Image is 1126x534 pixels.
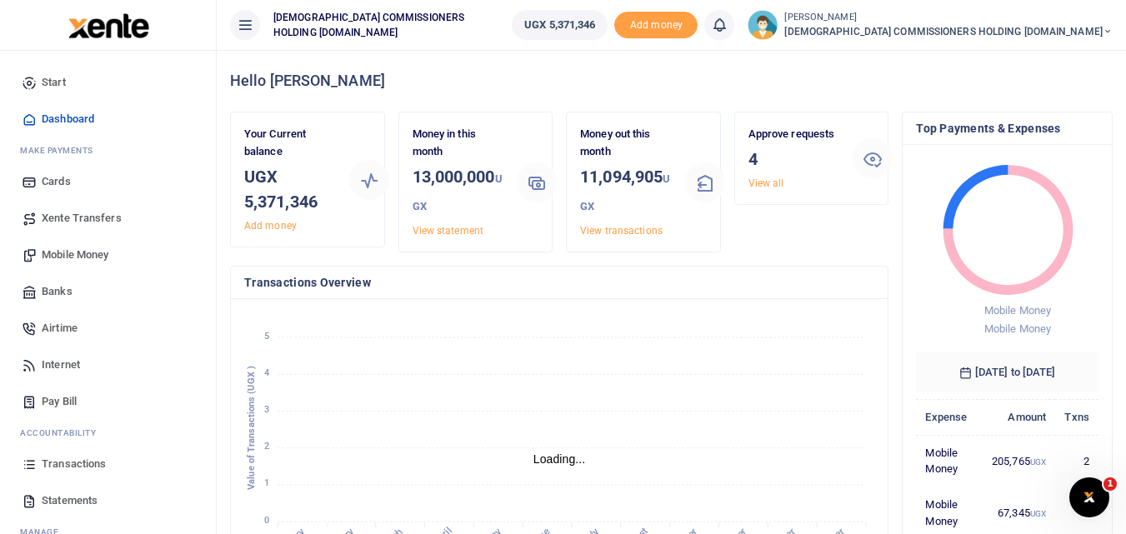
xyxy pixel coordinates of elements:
a: UGX 5,371,346 [512,10,608,40]
a: View all [748,177,784,189]
span: Mobile Money [984,304,1051,317]
span: [DEMOGRAPHIC_DATA] COMMISSIONERS HOLDING [DOMAIN_NAME] [784,24,1113,39]
a: Mobile Money [13,237,203,273]
span: 1 [1103,477,1117,491]
li: M [13,137,203,163]
h6: [DATE] to [DATE] [916,352,1098,392]
h4: Hello [PERSON_NAME] [230,72,1113,90]
iframe: Intercom live chat [1069,477,1109,517]
th: Txns [1055,399,1098,435]
h4: Top Payments & Expenses [916,119,1098,137]
span: Banks [42,283,73,300]
tspan: 2 [264,441,269,452]
p: Money out this month [580,126,672,161]
span: Pay Bill [42,393,77,410]
a: profile-user [PERSON_NAME] [DEMOGRAPHIC_DATA] COMMISSIONERS HOLDING [DOMAIN_NAME] [748,10,1113,40]
span: countability [33,428,96,437]
span: Transactions [42,456,106,472]
span: UGX 5,371,346 [524,17,595,33]
span: Start [42,74,66,91]
a: Xente Transfers [13,200,203,237]
a: View transactions [580,225,663,237]
a: Airtime [13,310,203,347]
h3: 4 [748,147,840,172]
li: Toup your wallet [614,12,698,39]
h4: Transactions Overview [244,273,874,292]
span: Dashboard [42,111,94,127]
li: Wallet ballance [505,10,614,40]
span: Statements [42,492,98,509]
h3: 13,000,000 [413,164,504,219]
h3: UGX 5,371,346 [244,164,336,214]
a: Transactions [13,446,203,482]
span: Airtime [42,320,78,337]
th: Expense [916,399,983,435]
small: UGX [1030,509,1046,518]
span: Internet [42,357,80,373]
p: Approve requests [748,126,840,143]
a: Cards [13,163,203,200]
span: Mobile Money [42,247,108,263]
tspan: 0 [264,515,269,526]
td: 205,765 [983,435,1055,487]
a: Internet [13,347,203,383]
small: UGX [580,172,670,212]
span: Cards [42,173,71,190]
p: Your Current balance [244,126,336,161]
th: Amount [983,399,1055,435]
a: Start [13,64,203,101]
tspan: 3 [264,404,269,415]
span: Xente Transfers [42,210,122,227]
a: View statement [413,225,483,237]
text: Value of Transactions (UGX ) [246,366,257,490]
a: Dashboard [13,101,203,137]
a: Add money [244,220,297,232]
small: UGX [413,172,503,212]
tspan: 5 [264,331,269,342]
small: [PERSON_NAME] [784,11,1113,25]
td: 2 [1055,435,1098,487]
span: Mobile Money [984,322,1051,335]
td: Mobile Money [916,435,983,487]
span: ake Payments [28,146,93,155]
text: Loading... [533,452,586,466]
span: Add money [614,12,698,39]
span: [DEMOGRAPHIC_DATA] COMMISSIONERS HOLDING [DOMAIN_NAME] [267,10,478,40]
a: Banks [13,273,203,310]
h3: 11,094,905 [580,164,672,219]
li: Ac [13,420,203,446]
p: Money in this month [413,126,504,161]
tspan: 1 [264,478,269,489]
img: profile-user [748,10,778,40]
a: Pay Bill [13,383,203,420]
a: logo-small logo-large logo-large [67,18,149,31]
a: Statements [13,482,203,519]
tspan: 4 [264,367,269,378]
img: logo-large [68,13,149,38]
a: Add money [614,17,698,30]
small: UGX [1030,457,1046,467]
